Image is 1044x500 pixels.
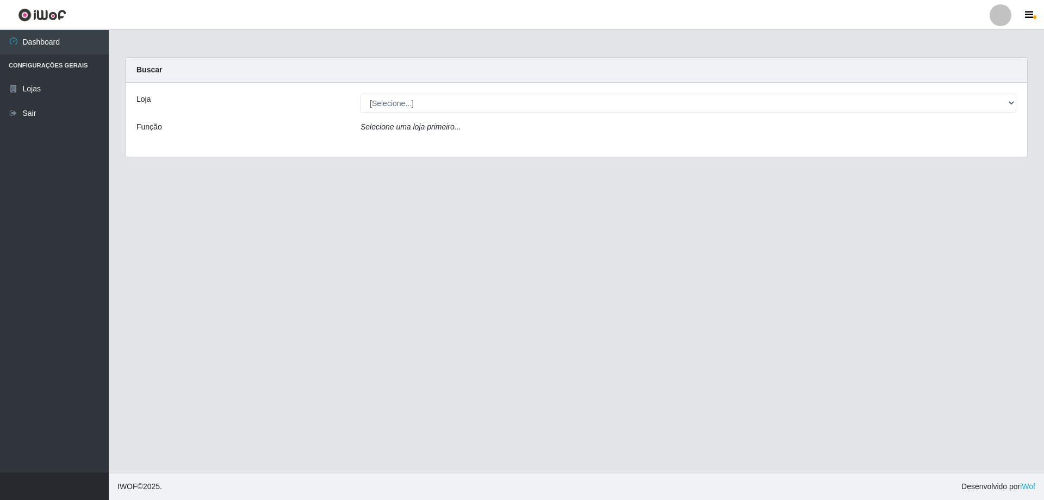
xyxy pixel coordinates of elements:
label: Loja [136,94,151,105]
span: IWOF [117,482,138,491]
span: © 2025 . [117,481,162,492]
span: Desenvolvido por [961,481,1035,492]
label: Função [136,121,162,133]
strong: Buscar [136,65,162,74]
img: CoreUI Logo [18,8,66,22]
i: Selecione uma loja primeiro... [361,122,461,131]
a: iWof [1020,482,1035,491]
